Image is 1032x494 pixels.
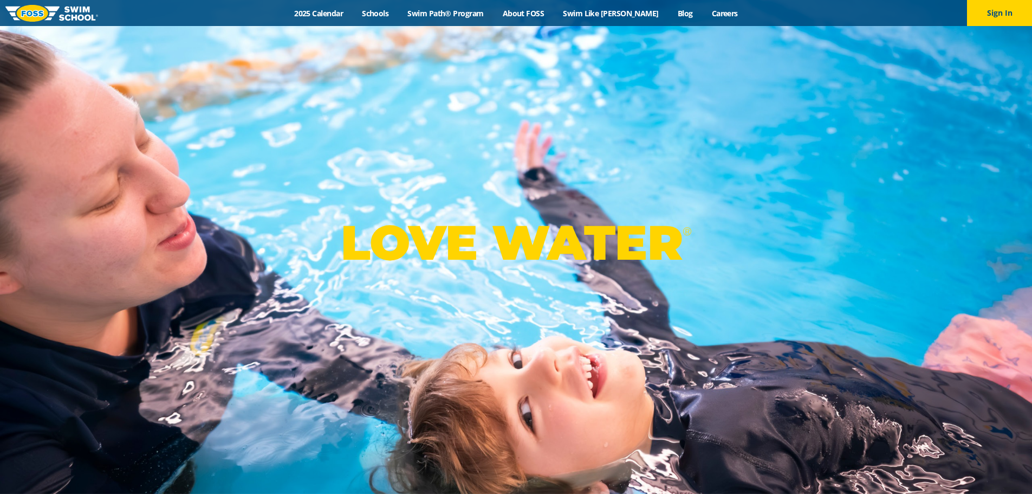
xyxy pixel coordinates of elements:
[554,8,668,18] a: Swim Like [PERSON_NAME]
[683,224,691,238] sup: ®
[668,8,702,18] a: Blog
[285,8,353,18] a: 2025 Calendar
[398,8,493,18] a: Swim Path® Program
[353,8,398,18] a: Schools
[341,214,691,272] p: LOVE WATER
[493,8,554,18] a: About FOSS
[5,5,98,22] img: FOSS Swim School Logo
[702,8,747,18] a: Careers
